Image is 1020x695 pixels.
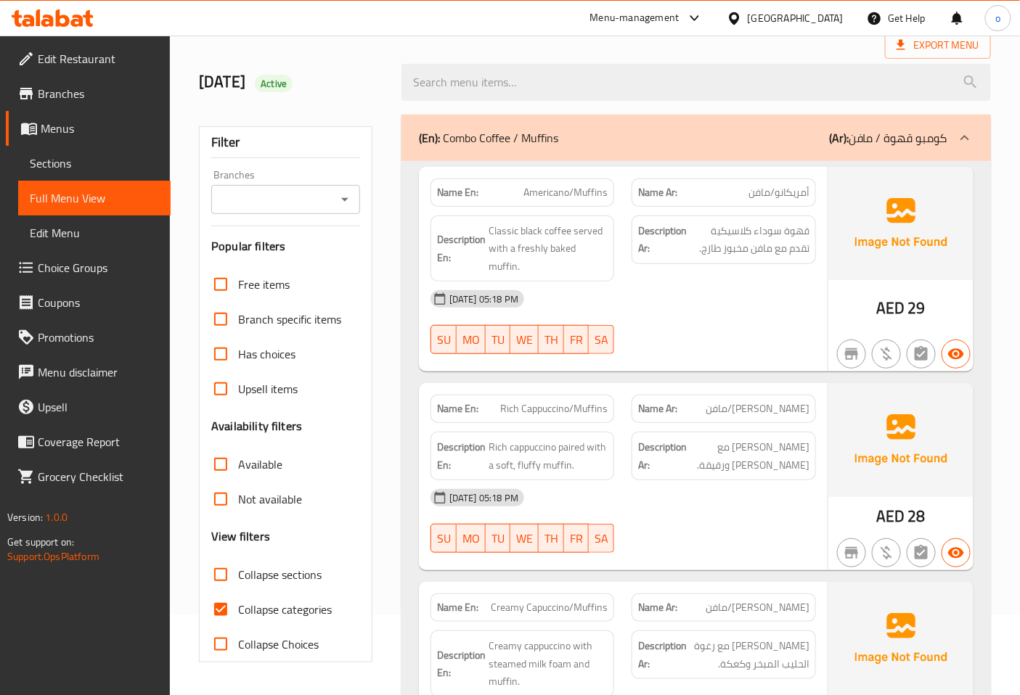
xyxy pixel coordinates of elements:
button: MO [457,325,486,354]
button: TU [486,524,510,553]
a: Choice Groups [6,250,171,285]
span: [DATE] 05:18 PM [444,491,524,505]
span: Edit Menu [30,224,159,242]
strong: Description En: [437,438,486,474]
button: TH [539,524,564,553]
button: SU [431,524,457,553]
span: Collapse sections [238,566,322,583]
p: كومبو قهوة / مافن [829,129,947,147]
a: Grocery Checklist [6,459,171,494]
strong: Name En: [437,185,478,200]
h3: Popular filters [211,238,360,255]
span: SA [595,528,608,549]
span: SU [437,329,451,350]
span: Coupons [38,294,159,311]
p: Combo Coffee / Muffins [419,129,558,147]
div: Active [255,75,293,92]
span: Collapse Choices [238,636,319,653]
a: Edit Restaurant [6,41,171,76]
span: AED [876,294,905,322]
strong: Description En: [437,646,486,682]
span: قهوة سوداء كلاسيكية تقدم مع مافن مخبوز طازج. [690,222,809,258]
img: Ae5nvW7+0k+MAAAAAElFTkSuQmCC [828,167,974,280]
b: (En): [419,127,440,149]
div: (En): Combo Coffee / Muffins(Ar):كومبو قهوة / مافن [401,115,991,161]
span: FR [570,528,583,549]
span: FR [570,329,583,350]
span: WE [516,329,533,350]
strong: Name Ar: [638,401,677,416]
strong: Description Ar: [638,438,687,474]
span: Branch specific items [238,311,341,328]
span: o [995,10,1000,26]
span: Rich Cappuccino/Muffins [500,401,608,416]
span: TU [491,528,505,549]
img: Ae5nvW7+0k+MAAAAAElFTkSuQmCC [828,383,974,496]
h3: View filters [211,528,270,545]
span: 28 [908,502,926,530]
button: Not branch specific item [837,340,866,369]
a: Upsell [6,390,171,424]
div: Filter [211,127,360,158]
span: TU [491,329,505,350]
span: [PERSON_NAME]/مافن [706,401,809,416]
span: TH [544,528,558,549]
strong: Description En: [437,231,486,266]
span: Upsell items [238,380,298,398]
span: Americano/Muffins [523,185,608,200]
span: Upsell [38,398,159,416]
strong: Name Ar: [638,600,677,615]
span: Creamy Capuccino/Muffins [491,600,608,615]
strong: Name En: [437,600,478,615]
span: Available [238,456,282,473]
a: Menus [6,111,171,146]
span: WE [516,528,533,549]
button: SU [431,325,457,354]
span: Rich cappuccino paired with a soft, fluffy muffin. [489,438,608,474]
button: Not has choices [907,538,936,567]
span: TH [544,329,558,350]
span: Creamy cappuccino with steamed milk foam and muffin. [489,637,608,691]
span: Sections [30,155,159,172]
span: 1.0.0 [45,508,68,527]
button: Purchased item [872,538,901,567]
span: أمريكانو/مافن [748,185,809,200]
a: Coverage Report [6,424,171,459]
a: Sections [18,146,171,181]
button: Not branch specific item [837,538,866,567]
span: Version: [7,508,43,527]
span: Export Menu [885,32,991,59]
button: WE [510,524,539,553]
b: (Ar): [829,127,849,149]
strong: Name En: [437,401,478,416]
a: Edit Menu [18,215,171,250]
span: [DATE] 05:18 PM [444,292,524,306]
span: SU [437,528,451,549]
span: Coverage Report [38,433,159,451]
button: Open [335,189,355,210]
button: Purchased item [872,340,901,369]
span: [PERSON_NAME]/مافن [706,600,809,615]
span: Active [255,77,293,91]
div: Menu-management [590,9,680,27]
span: Promotions [38,329,159,346]
span: Menus [41,120,159,137]
img: Ae5nvW7+0k+MAAAAAElFTkSuQmCC [828,582,974,695]
span: SA [595,329,608,350]
div: [GEOGRAPHIC_DATA] [748,10,844,26]
button: Available [942,340,971,369]
button: MO [457,524,486,553]
button: TH [539,325,564,354]
span: Not available [238,490,302,508]
span: 29 [908,294,926,322]
span: AED [876,502,905,530]
h3: Availability filters [211,418,302,435]
span: Classic black coffee served with a freshly baked muffin. [489,222,608,276]
strong: Description Ar: [638,637,687,673]
span: Edit Restaurant [38,50,159,67]
span: Has choices [238,345,295,363]
button: SA [589,325,614,354]
button: FR [564,524,589,553]
span: Free items [238,276,290,293]
span: Full Menu View [30,189,159,207]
